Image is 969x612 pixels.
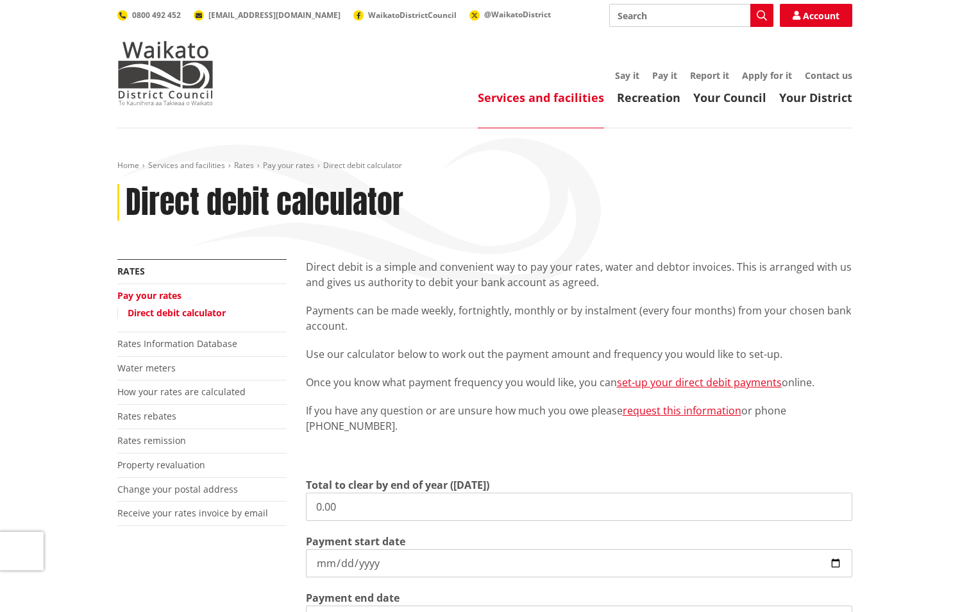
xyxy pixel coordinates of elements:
[306,477,489,493] label: Total to clear by end of year ([DATE])
[742,69,792,81] a: Apply for it
[117,483,238,495] a: Change your postal address
[306,375,852,390] p: Once you know what payment frequency you would like, you can online.
[615,69,639,81] a: Say it
[617,375,782,389] a: set-up your direct debit payments
[353,10,457,21] a: WaikatoDistrictCouncil
[306,403,852,434] p: If you have any question or are unsure how much you owe please or phone [PHONE_NUMBER].
[117,10,181,21] a: 0800 492 452
[306,259,852,290] p: Direct debit is a simple and convenient way to pay your rates, water and debtor invoices. This is...
[617,90,680,105] a: Recreation
[208,10,341,21] span: [EMAIL_ADDRESS][DOMAIN_NAME]
[263,160,314,171] a: Pay your rates
[117,386,246,398] a: How your rates are calculated
[780,4,852,27] a: Account
[117,160,852,171] nav: breadcrumb
[609,4,773,27] input: Search input
[117,459,205,471] a: Property revaluation
[484,9,551,20] span: @WaikatoDistrict
[234,160,254,171] a: Rates
[117,265,145,277] a: Rates
[623,404,741,418] a: request this information
[805,69,852,81] a: Contact us
[117,507,268,519] a: Receive your rates invoice by email
[132,10,181,21] span: 0800 492 452
[690,69,729,81] a: Report it
[117,434,186,446] a: Rates remission
[306,590,400,606] label: Payment end date
[117,362,176,374] a: Water meters
[469,9,551,20] a: @WaikatoDistrict
[128,307,226,319] a: Direct debit calculator
[693,90,766,105] a: Your Council
[306,303,852,334] p: Payments can be made weekly, fortnightly, monthly or by instalment (every four months) from your ...
[306,534,405,549] label: Payment start date
[368,10,457,21] span: WaikatoDistrictCouncil
[323,160,402,171] span: Direct debit calculator
[652,69,677,81] a: Pay it
[478,90,604,105] a: Services and facilities
[194,10,341,21] a: [EMAIL_ADDRESS][DOMAIN_NAME]
[306,346,852,362] p: Use our calculator below to work out the payment amount and frequency you would like to set-up.
[117,337,237,350] a: Rates Information Database
[117,41,214,105] img: Waikato District Council - Te Kaunihera aa Takiwaa o Waikato
[117,410,176,422] a: Rates rebates
[126,184,403,221] h1: Direct debit calculator
[117,160,139,171] a: Home
[117,289,181,302] a: Pay your rates
[148,160,225,171] a: Services and facilities
[779,90,852,105] a: Your District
